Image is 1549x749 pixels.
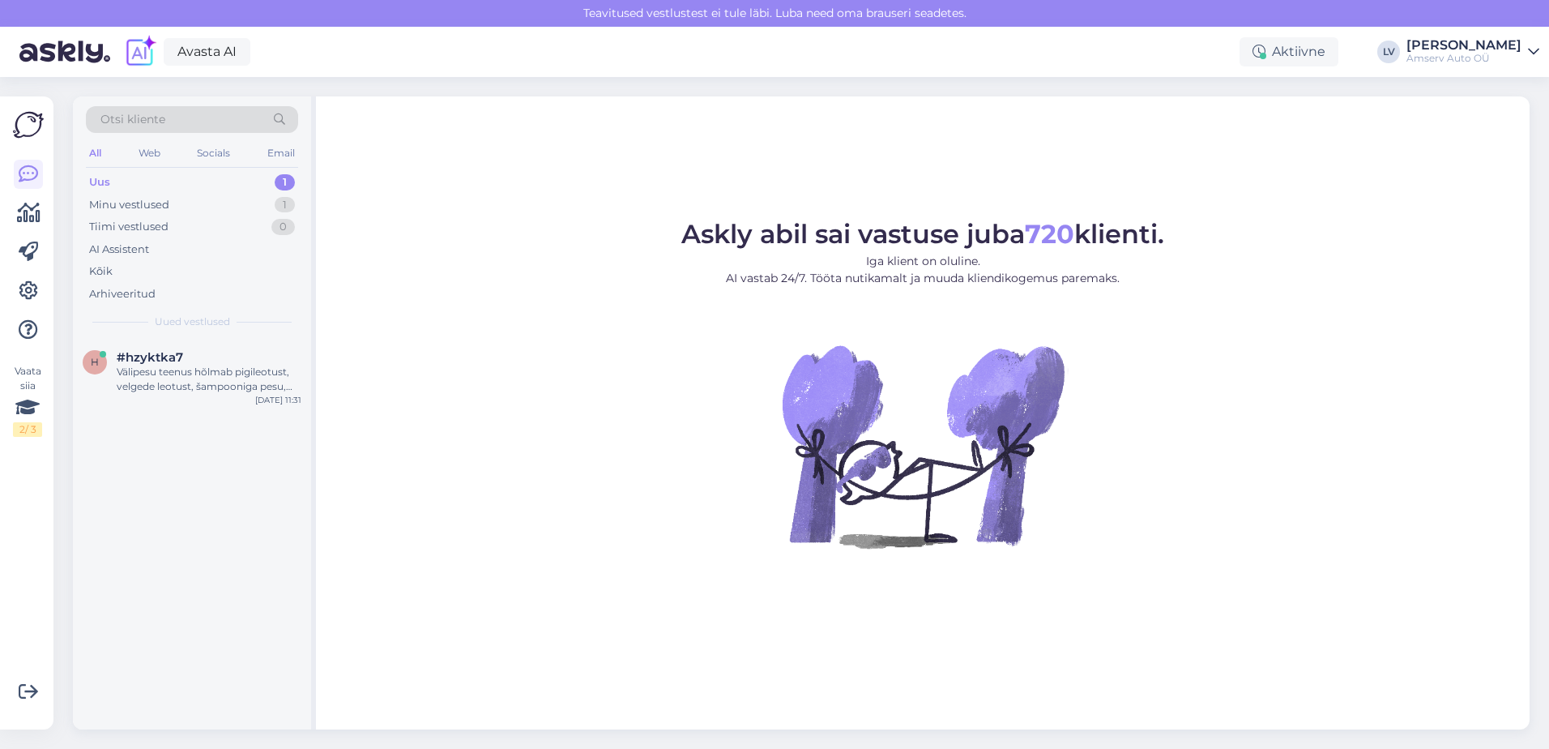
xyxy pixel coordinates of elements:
div: Arhiveeritud [89,286,156,302]
div: 2 / 3 [13,422,42,437]
div: [DATE] 11:31 [255,394,301,406]
span: Uued vestlused [155,315,230,329]
p: Iga klient on oluline. AI vastab 24/7. Tööta nutikamalt ja muuda kliendikogemus paremaks. [681,253,1164,287]
div: Uus [89,174,110,190]
div: LV [1377,41,1400,63]
a: Avasta AI [164,38,250,66]
div: All [86,143,105,164]
div: 1 [275,197,295,213]
span: Otsi kliente [100,111,165,128]
img: Askly Logo [13,109,44,140]
a: [PERSON_NAME]Amserv Auto OÜ [1406,39,1539,65]
span: #hzyktka7 [117,350,183,365]
div: Email [264,143,298,164]
span: Askly abil sai vastuse juba klienti. [681,218,1164,250]
div: Socials [194,143,233,164]
img: explore-ai [123,35,157,69]
div: Tiimi vestlused [89,219,169,235]
div: Amserv Auto OÜ [1406,52,1521,65]
div: Vaata siia [13,364,42,437]
div: Minu vestlused [89,197,169,213]
div: Aktiivne [1240,37,1338,66]
div: Välipesu teenus hõlmab pigileotust, velgede leotust, šampooniga pesu, kuivatamist ja rehvide läig... [117,365,301,394]
span: h [91,356,99,368]
img: No Chat active [777,300,1069,592]
b: 720 [1025,218,1074,250]
div: 0 [271,219,295,235]
div: Web [135,143,164,164]
div: [PERSON_NAME] [1406,39,1521,52]
div: AI Assistent [89,242,149,258]
div: 1 [275,174,295,190]
div: Kõik [89,263,113,280]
